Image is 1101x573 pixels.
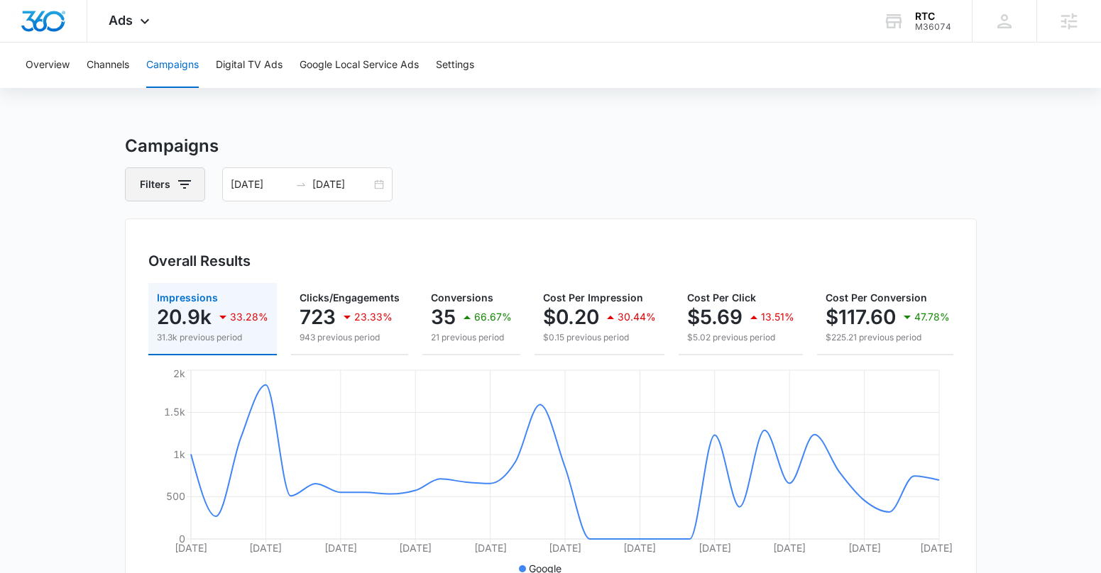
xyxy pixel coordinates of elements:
[175,542,207,554] tspan: [DATE]
[166,490,185,502] tspan: 500
[687,331,794,344] p: $5.02 previous period
[543,291,643,304] span: Cost Per Impression
[231,177,290,192] input: Start date
[216,43,283,88] button: Digital TV Ads
[157,331,268,344] p: 31.3k previous period
[698,542,730,554] tspan: [DATE]
[125,167,205,201] button: Filters
[26,43,70,88] button: Overview
[826,291,927,304] span: Cost Per Conversion
[431,331,512,344] p: 21 previous period
[473,542,506,554] tspan: [DATE]
[549,542,581,554] tspan: [DATE]
[914,312,950,322] p: 47.78%
[312,177,371,192] input: End date
[436,43,474,88] button: Settings
[230,312,268,322] p: 33.28%
[179,533,185,545] tspan: 0
[148,250,251,272] h3: Overall Results
[125,133,977,159] h3: Campaigns
[687,306,743,328] p: $5.69
[773,542,806,554] tspan: [DATE]
[431,291,493,304] span: Conversions
[919,542,952,554] tspan: [DATE]
[543,306,599,328] p: $0.20
[157,291,218,304] span: Impressions
[761,312,794,322] p: 13.51%
[848,542,880,554] tspan: [DATE]
[354,312,393,322] p: 23.33%
[300,331,400,344] p: 943 previous period
[474,312,512,322] p: 66.67%
[623,542,656,554] tspan: [DATE]
[295,179,307,190] span: to
[164,406,185,418] tspan: 1.5k
[295,179,307,190] span: swap-right
[146,43,199,88] button: Campaigns
[109,13,133,28] span: Ads
[399,542,432,554] tspan: [DATE]
[431,306,456,328] p: 35
[300,43,419,88] button: Google Local Service Ads
[87,43,129,88] button: Channels
[915,22,951,32] div: account id
[173,367,185,379] tspan: 2k
[915,11,951,22] div: account name
[300,306,336,328] p: 723
[173,448,185,460] tspan: 1k
[324,542,356,554] tspan: [DATE]
[826,306,896,328] p: $117.60
[687,291,756,304] span: Cost Per Click
[157,306,212,328] p: 20.9k
[249,542,282,554] tspan: [DATE]
[300,291,400,304] span: Clicks/Engagements
[618,312,656,322] p: 30.44%
[826,331,950,344] p: $225.21 previous period
[543,331,656,344] p: $0.15 previous period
